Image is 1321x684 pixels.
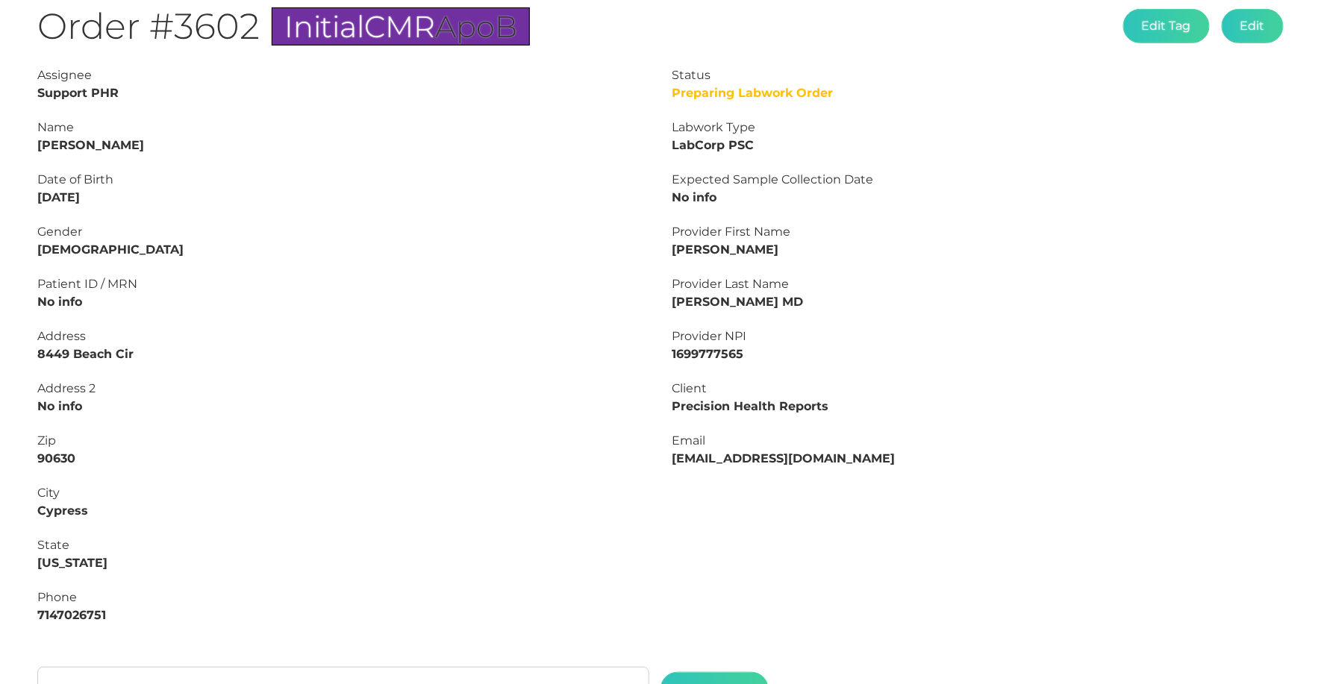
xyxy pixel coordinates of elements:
div: Client [672,380,1284,398]
div: Address 2 [37,380,649,398]
span: CMR [364,8,435,45]
strong: No info [37,399,82,413]
div: Status [672,66,1284,84]
div: Zip [37,432,649,450]
div: Provider First Name [672,223,1284,241]
strong: No info [672,190,716,204]
div: Name [37,119,649,137]
div: Expected Sample Collection Date [672,171,1284,189]
button: Edit Tag [1123,9,1210,43]
strong: [PERSON_NAME] [37,138,144,152]
h1: Order #3602 [37,4,530,48]
strong: [DATE] [37,190,80,204]
strong: Support PHR [37,86,119,100]
div: Date of Birth [37,171,649,189]
strong: 90630 [37,451,75,465]
span: Initial [284,8,364,45]
strong: Cypress [37,503,88,518]
div: Gender [37,223,649,241]
strong: [PERSON_NAME] MD [672,295,803,309]
strong: Precision Health Reports [672,399,828,413]
div: Address [37,327,649,345]
div: Patient ID / MRN [37,275,649,293]
button: Edit [1222,9,1284,43]
strong: No info [37,295,82,309]
strong: [DEMOGRAPHIC_DATA] [37,242,184,257]
strong: LabCorp PSC [672,138,754,152]
strong: [US_STATE] [37,556,107,570]
div: Email [672,432,1284,450]
strong: 8449 Beach Cir [37,347,134,361]
strong: 1699777565 [672,347,743,361]
strong: [EMAIL_ADDRESS][DOMAIN_NAME] [672,451,895,465]
div: Provider NPI [672,327,1284,345]
span: ApoB [435,8,517,45]
div: State [37,536,649,554]
div: Phone [37,589,649,606]
div: Labwork Type [672,119,1284,137]
div: Provider Last Name [672,275,1284,293]
div: City [37,484,649,502]
div: Assignee [37,66,649,84]
span: Preparing Labwork Order [672,86,833,100]
strong: 7147026751 [37,608,106,622]
strong: [PERSON_NAME] [672,242,778,257]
